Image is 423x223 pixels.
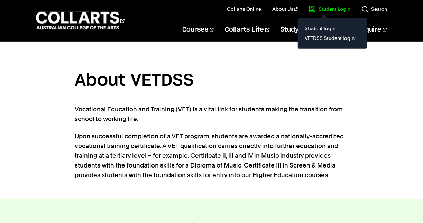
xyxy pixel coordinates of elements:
[309,6,350,12] a: Student Login
[75,68,348,94] h3: About VETDSS
[357,18,387,41] a: Enquire
[303,24,361,33] a: Student login
[361,6,387,12] a: Search
[36,11,125,31] div: Go to homepage
[182,18,214,41] a: Courses
[272,6,298,12] a: About Us
[75,131,348,180] p: Upon successful completion of a VET program, students are awarded a nationally-accredited vocatio...
[281,18,346,41] a: Study Information
[303,33,361,43] a: VETDSS Student login
[225,18,269,41] a: Collarts Life
[227,6,261,12] a: Collarts Online
[75,104,348,124] p: Vocational Education and Training (VET) is a vital link for students making the transition from s...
